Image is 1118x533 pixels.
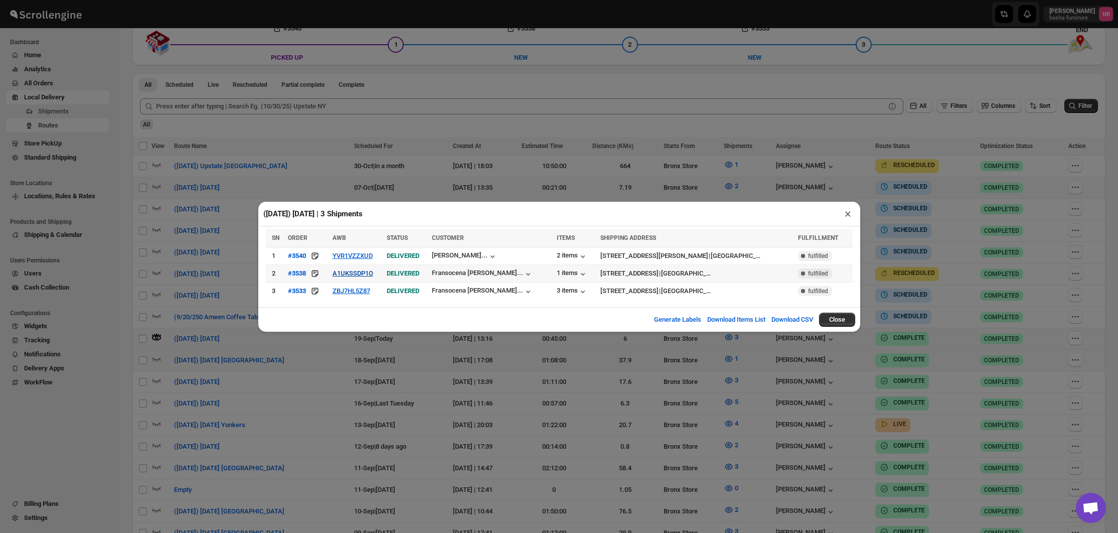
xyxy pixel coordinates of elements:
span: fulfilled [808,252,828,260]
div: Fransocena [PERSON_NAME]... [432,269,523,277]
div: | [600,269,792,279]
div: | [600,286,792,296]
button: #3540 [288,251,306,261]
button: [PERSON_NAME]... [432,251,498,261]
div: [GEOGRAPHIC_DATA] [711,251,764,261]
button: Generate Labels [648,310,707,330]
button: #3533 [288,286,306,296]
div: [STREET_ADDRESS][PERSON_NAME] [600,251,708,261]
span: DELIVERED [387,252,419,259]
div: Open chat [1076,493,1106,523]
div: #3533 [288,287,306,295]
button: YVR1VZZXUD [333,252,373,259]
span: fulfilled [808,270,828,278]
button: ZBJ7HL5Z87 [333,287,370,295]
span: DELIVERED [387,270,419,277]
button: Fransocena [PERSON_NAME]... [432,287,533,297]
div: #3540 [288,252,306,259]
button: 1 items [557,269,588,279]
div: [PERSON_NAME]... [432,251,488,259]
h2: ([DATE]) [DATE] | 3 Shipments [263,209,363,219]
button: Close [819,313,855,327]
span: CUSTOMER [432,234,464,241]
span: DELIVERED [387,287,419,295]
button: Download Items List [701,310,771,330]
span: SN [272,234,279,241]
span: AWB [333,234,346,241]
button: Fransocena [PERSON_NAME]... [432,269,533,279]
span: FULFILLMENT [798,234,838,241]
div: Fransocena [PERSON_NAME]... [432,287,523,294]
div: [GEOGRAPHIC_DATA] [661,286,714,296]
span: ITEMS [557,234,575,241]
td: 3 [266,282,285,300]
div: [STREET_ADDRESS] [600,269,659,279]
span: STATUS [387,234,408,241]
div: [STREET_ADDRESS] [600,286,659,296]
button: 3 items [557,287,588,297]
button: Download CSV [765,310,819,330]
span: SHIPPING ADDRESS [600,234,656,241]
button: #3538 [288,269,306,279]
div: | [600,251,792,261]
button: 2 items [557,251,588,261]
td: 1 [266,247,285,264]
div: [GEOGRAPHIC_DATA] [661,269,714,279]
span: ORDER [288,234,307,241]
div: #3538 [288,270,306,277]
span: fulfilled [808,287,828,295]
button: A1UKSSDP1O [333,270,373,277]
button: × [841,207,855,221]
td: 2 [266,264,285,282]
